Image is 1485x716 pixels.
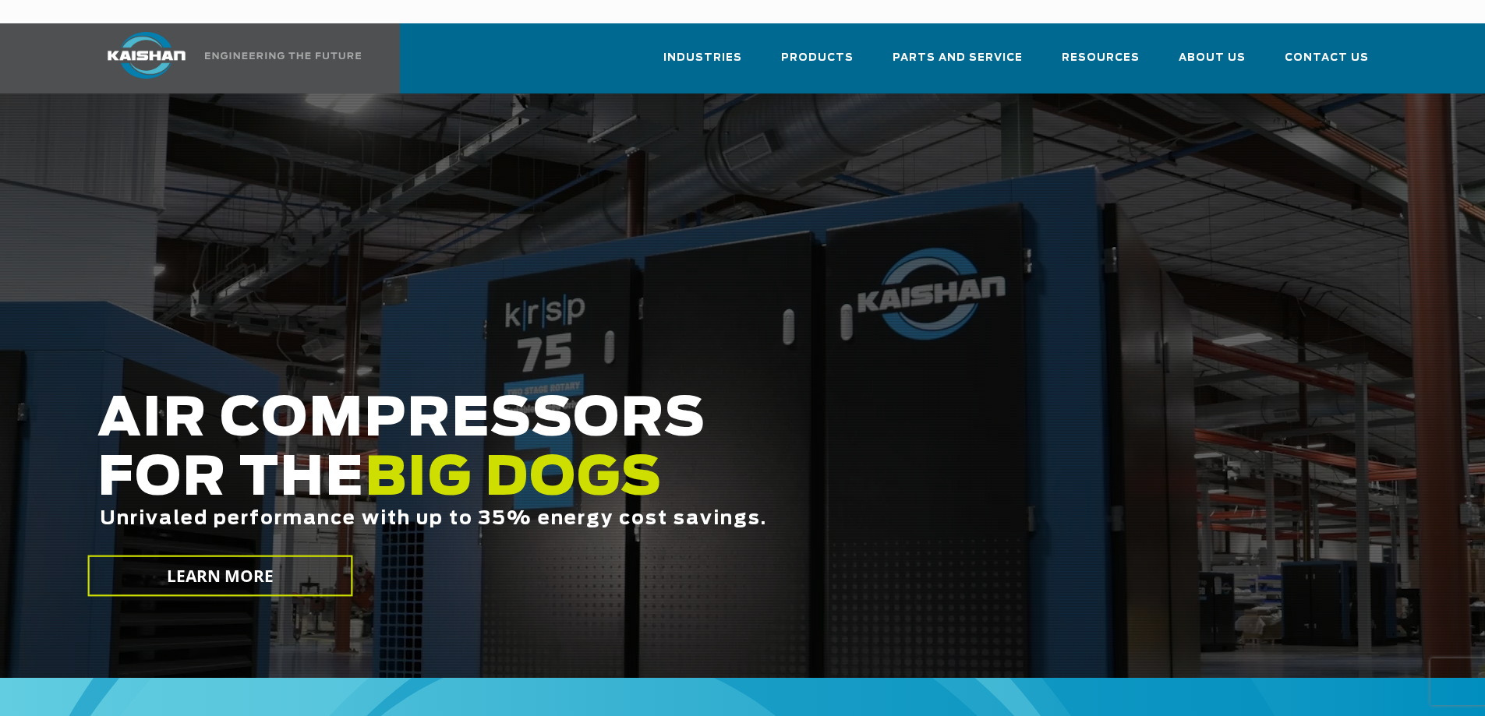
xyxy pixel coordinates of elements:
[88,23,364,93] a: Kaishan USA
[365,453,663,506] span: BIG DOGS
[1285,49,1369,67] span: Contact Us
[205,52,361,59] img: Engineering the future
[781,49,854,67] span: Products
[893,37,1023,90] a: Parts and Service
[97,390,1170,578] h2: AIR COMPRESSORS FOR THE
[166,565,274,587] span: LEARN MORE
[663,37,742,90] a: Industries
[663,49,742,67] span: Industries
[1285,37,1369,90] a: Contact Us
[88,32,205,79] img: kaishan logo
[1062,49,1140,67] span: Resources
[893,49,1023,67] span: Parts and Service
[87,556,352,597] a: LEARN MORE
[1179,49,1246,67] span: About Us
[1179,37,1246,90] a: About Us
[781,37,854,90] a: Products
[1062,37,1140,90] a: Resources
[100,510,767,528] span: Unrivaled performance with up to 35% energy cost savings.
